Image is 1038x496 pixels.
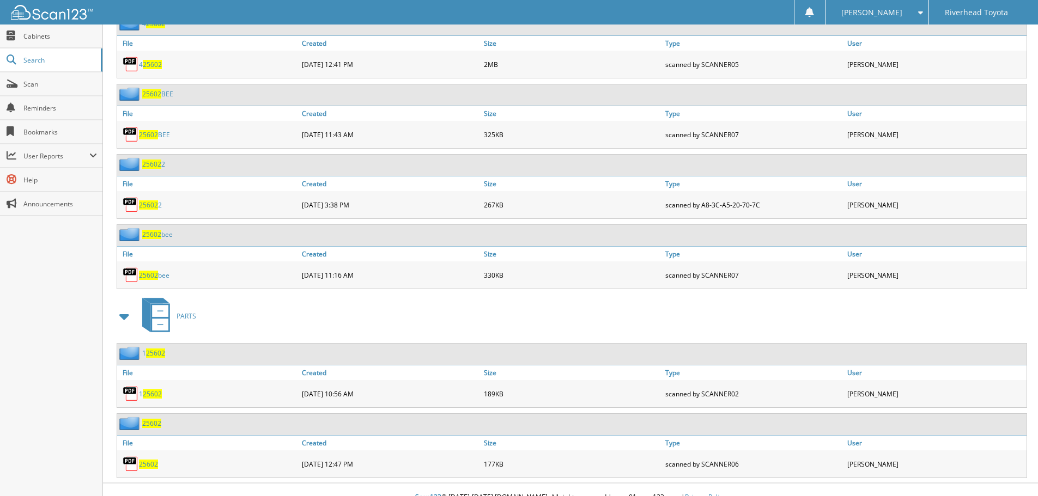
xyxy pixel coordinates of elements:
[117,247,299,261] a: File
[142,160,161,169] span: 25602
[139,200,158,210] span: 25602
[299,436,481,450] a: Created
[299,53,481,75] div: [DATE] 12:41 PM
[481,176,663,191] a: Size
[139,200,162,210] a: 256022
[845,247,1027,261] a: User
[299,36,481,51] a: Created
[845,194,1027,216] div: [PERSON_NAME]
[119,157,142,171] img: folder2.png
[299,194,481,216] div: [DATE] 3:38 PM
[845,53,1027,75] div: [PERSON_NAME]
[984,444,1038,496] iframe: Chat Widget
[139,130,170,139] a: 25602BEE
[142,89,173,99] a: 25602BEE
[11,5,93,20] img: scan123-logo-white.svg
[123,56,139,72] img: PDF.png
[841,9,902,16] span: [PERSON_NAME]
[23,56,95,65] span: Search
[299,106,481,121] a: Created
[481,383,663,405] div: 189KB
[845,436,1027,450] a: User
[23,127,97,137] span: Bookmarks
[119,417,142,430] img: folder2.png
[139,389,162,399] a: 125602
[23,151,89,161] span: User Reports
[945,9,1008,16] span: Riverhead Toyota
[663,106,845,121] a: Type
[123,456,139,472] img: PDF.png
[23,175,97,185] span: Help
[299,264,481,286] div: [DATE] 11:16 AM
[123,385,139,402] img: PDF.png
[481,106,663,121] a: Size
[845,176,1027,191] a: User
[481,453,663,475] div: 177KB
[663,176,845,191] a: Type
[139,60,162,69] a: 425602
[136,295,196,338] a: PARTS
[142,160,165,169] a: 256022
[139,271,169,280] a: 25602bee
[663,264,845,286] div: scanned by SCANNER07
[119,228,142,241] img: folder2.png
[142,89,161,99] span: 25602
[299,365,481,380] a: Created
[139,271,158,280] span: 25602
[481,436,663,450] a: Size
[177,311,196,321] span: PARTS
[119,87,142,101] img: folder2.png
[299,176,481,191] a: Created
[142,230,161,239] span: 25602
[123,197,139,213] img: PDF.png
[481,36,663,51] a: Size
[663,36,845,51] a: Type
[143,60,162,69] span: 25602
[663,383,845,405] div: scanned by SCANNER02
[142,419,161,428] a: 25602
[663,436,845,450] a: Type
[117,106,299,121] a: File
[299,124,481,145] div: [DATE] 11:43 AM
[481,53,663,75] div: 2MB
[119,346,142,360] img: folder2.png
[663,53,845,75] div: scanned by SCANNER05
[139,130,158,139] span: 25602
[299,383,481,405] div: [DATE] 10:56 AM
[117,436,299,450] a: File
[23,103,97,113] span: Reminders
[142,230,173,239] a: 25602bee
[663,194,845,216] div: scanned by A8-3C-A5-20-70-7C
[143,389,162,399] span: 25602
[117,365,299,380] a: File
[23,32,97,41] span: Cabinets
[663,365,845,380] a: Type
[481,264,663,286] div: 330KB
[845,383,1027,405] div: [PERSON_NAME]
[845,124,1027,145] div: [PERSON_NAME]
[123,267,139,283] img: PDF.png
[481,365,663,380] a: Size
[299,453,481,475] div: [DATE] 12:47 PM
[23,199,97,209] span: Announcements
[117,36,299,51] a: File
[845,106,1027,121] a: User
[481,247,663,261] a: Size
[845,264,1027,286] div: [PERSON_NAME]
[117,176,299,191] a: File
[481,194,663,216] div: 267KB
[142,348,165,358] a: 125602
[845,365,1027,380] a: User
[146,348,165,358] span: 25602
[663,453,845,475] div: scanned by SCANNER06
[299,247,481,261] a: Created
[139,460,158,469] a: 25602
[123,126,139,143] img: PDF.png
[663,124,845,145] div: scanned by SCANNER07
[663,247,845,261] a: Type
[481,124,663,145] div: 325KB
[23,79,97,89] span: Scan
